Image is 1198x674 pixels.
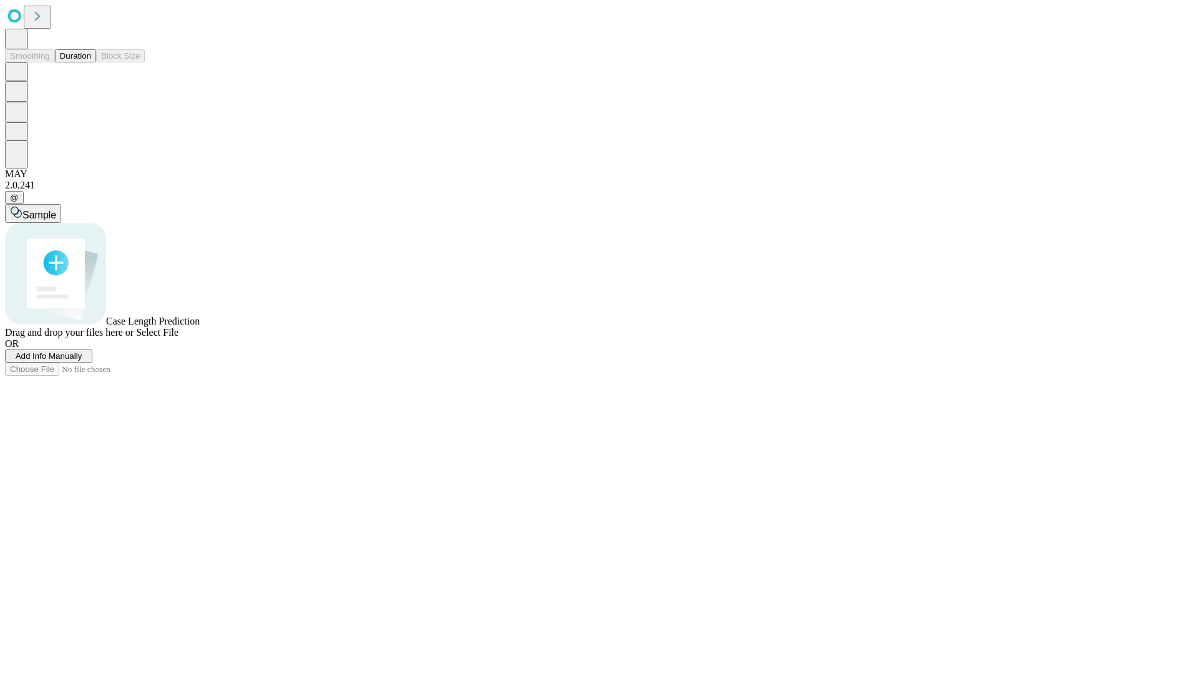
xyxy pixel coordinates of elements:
[96,49,145,62] button: Block Size
[106,316,200,326] span: Case Length Prediction
[136,327,178,338] span: Select File
[5,349,92,363] button: Add Info Manually
[5,327,134,338] span: Drag and drop your files here or
[5,338,19,349] span: OR
[5,191,24,204] button: @
[16,351,82,361] span: Add Info Manually
[5,204,61,223] button: Sample
[22,210,56,220] span: Sample
[5,168,1193,180] div: MAY
[5,49,55,62] button: Smoothing
[55,49,96,62] button: Duration
[10,193,19,202] span: @
[5,180,1193,191] div: 2.0.241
